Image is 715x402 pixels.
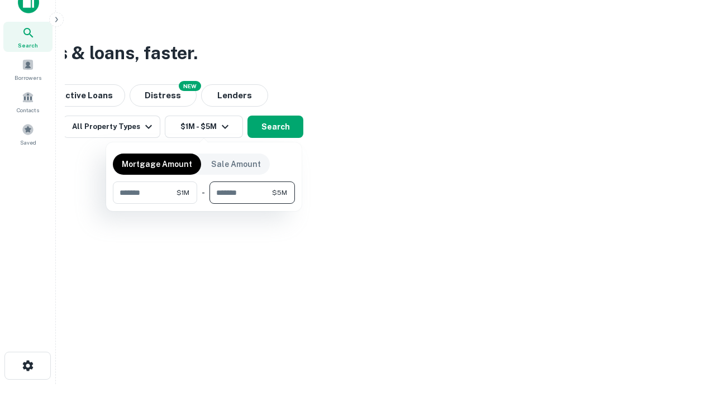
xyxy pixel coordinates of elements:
[202,181,205,204] div: -
[211,158,261,170] p: Sale Amount
[659,313,715,366] iframe: Chat Widget
[122,158,192,170] p: Mortgage Amount
[272,188,287,198] span: $5M
[177,188,189,198] span: $1M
